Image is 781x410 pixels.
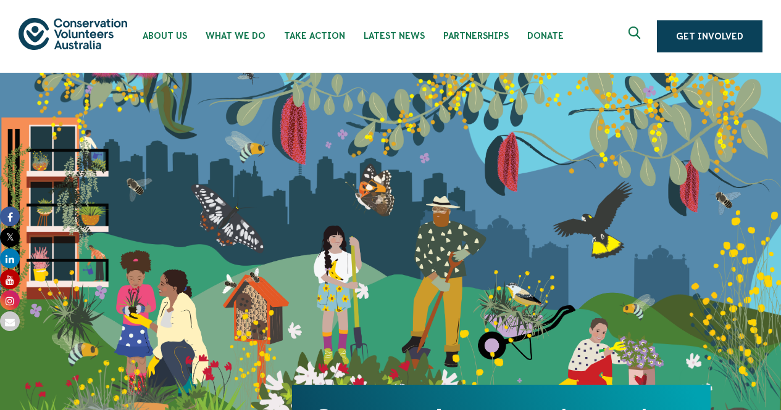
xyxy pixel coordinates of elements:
[284,31,345,41] span: Take Action
[657,20,762,52] a: Get Involved
[621,22,651,51] button: Expand search box Close search box
[443,31,509,41] span: Partnerships
[206,31,265,41] span: What We Do
[629,27,644,46] span: Expand search box
[19,18,127,49] img: logo.svg
[364,31,425,41] span: Latest News
[527,31,564,41] span: Donate
[143,31,187,41] span: About Us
